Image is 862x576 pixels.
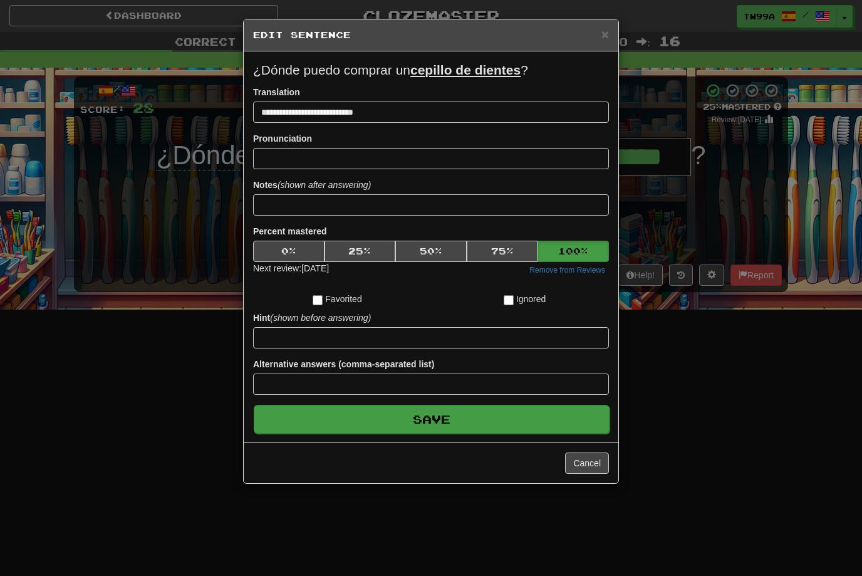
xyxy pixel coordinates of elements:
label: Alternative answers (comma-separated list) [253,358,434,370]
span: × [601,27,609,41]
button: Remove from Reviews [526,263,609,277]
button: Close [601,28,609,41]
h5: Edit Sentence [253,29,609,41]
em: (shown after answering) [278,180,371,190]
div: Next review: [DATE] [253,262,329,277]
input: Favorited [313,295,323,305]
p: ¿Dónde puedo comprar un ? [253,61,609,80]
label: Hint [253,312,371,324]
button: Cancel [565,453,609,474]
u: cepillo de dientes [410,63,521,77]
em: (shown before answering) [270,313,371,323]
button: 0% [253,241,325,262]
label: Notes [253,179,371,191]
div: Percent mastered [253,241,609,262]
label: Translation [253,86,300,98]
input: Ignored [504,295,514,305]
label: Favorited [313,293,361,305]
button: 75% [467,241,538,262]
button: Save [254,405,610,434]
label: Percent mastered [253,225,327,238]
button: 50% [395,241,467,262]
label: Pronunciation [253,132,312,145]
button: 25% [325,241,396,262]
button: 100% [537,241,609,262]
label: Ignored [504,293,546,305]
